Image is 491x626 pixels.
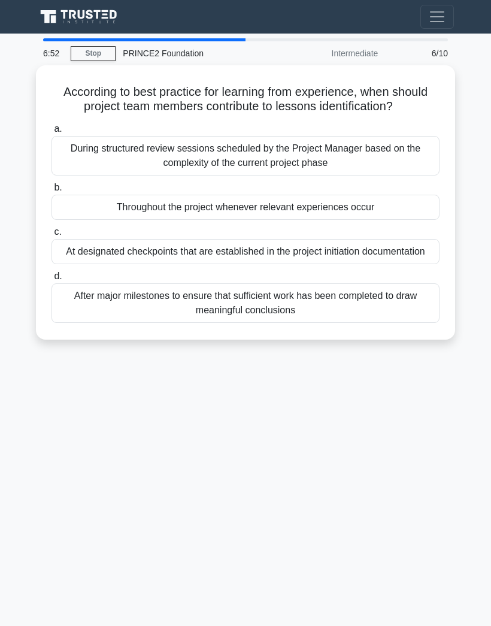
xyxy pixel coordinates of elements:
div: 6:52 [36,41,71,65]
div: Intermediate [280,41,385,65]
span: d. [54,271,62,281]
span: a. [54,123,62,134]
div: After major milestones to ensure that sufficient work has been completed to draw meaningful concl... [51,283,440,323]
div: Throughout the project whenever relevant experiences occur [51,195,440,220]
div: At designated checkpoints that are established in the project initiation documentation [51,239,440,264]
div: PRINCE2 Foundation [116,41,280,65]
div: 6/10 [385,41,455,65]
div: During structured review sessions scheduled by the Project Manager based on the complexity of the... [51,136,440,176]
span: c. [54,226,61,237]
a: Stop [71,46,116,61]
button: Toggle navigation [420,5,454,29]
h5: According to best practice for learning from experience, when should project team members contrib... [50,84,441,114]
span: b. [54,182,62,192]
